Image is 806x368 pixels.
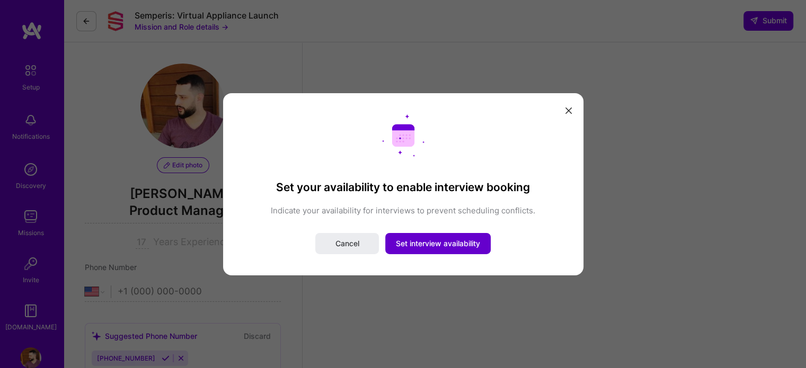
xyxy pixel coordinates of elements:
p: Indicate your availability for interviews to prevent scheduling conflicts. [244,205,562,216]
button: Set interview availability [385,233,491,254]
span: Set interview availability [396,238,480,249]
i: icon Close [565,107,572,114]
h3: Set your availability to enable interview booking [244,180,562,193]
img: Calendar [382,114,424,156]
div: modal [223,93,583,275]
button: Cancel [315,233,379,254]
span: Cancel [335,238,359,249]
